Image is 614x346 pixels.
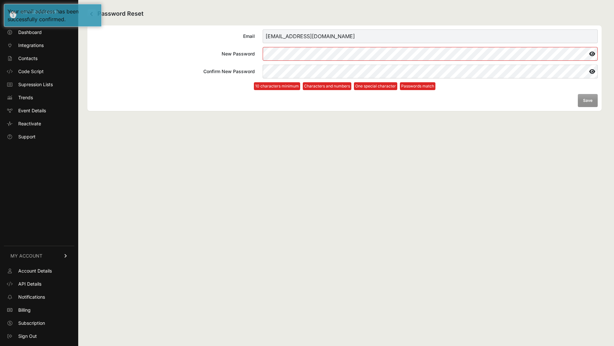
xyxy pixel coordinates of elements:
[18,294,45,300] span: Notifications
[263,29,598,43] input: Email Open Keeper Popup
[4,92,74,103] a: Trends
[87,9,602,19] h2: Password Reset
[4,318,74,328] a: Subscription
[18,68,44,75] span: Code Script
[4,40,74,51] a: Integrations
[4,79,74,90] a: Supression Lists
[18,55,37,62] span: Contacts
[18,81,53,88] span: Supression Lists
[18,29,42,36] span: Dashboard
[18,333,37,339] span: Sign Out
[4,105,74,116] a: Event Details
[400,82,435,90] li: Passwords match
[263,65,598,78] input: Confirm New Password Open Keeper Popup
[18,107,46,114] span: Event Details
[4,118,74,129] a: Reactivate
[254,82,300,90] li: 10 characters minimum
[10,253,42,259] span: MY ACCOUNT
[91,68,255,75] div: Confirm New Password
[7,8,98,23] div: Your email address has been successfully confirmed.
[4,279,74,289] a: API Details
[18,94,33,101] span: Trends
[4,246,74,266] a: MY ACCOUNT
[18,268,52,274] span: Account Details
[354,82,397,90] li: One special character
[18,307,31,313] span: Billing
[4,331,74,341] a: Sign Out
[4,132,74,142] a: Support
[18,120,41,127] span: Reactivate
[4,292,74,302] a: Notifications
[18,320,45,326] span: Subscription
[18,134,36,140] span: Support
[4,66,74,77] a: Code Script
[4,266,74,276] a: Account Details
[4,53,74,64] a: Contacts
[18,42,44,49] span: Integrations
[303,82,351,90] li: Characters and numbers
[4,27,74,38] a: Dashboard
[18,281,41,287] span: API Details
[91,51,255,57] div: New Password
[4,305,74,315] a: Billing
[91,33,255,39] div: Email
[263,47,598,61] input: New Password Open Keeper Popup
